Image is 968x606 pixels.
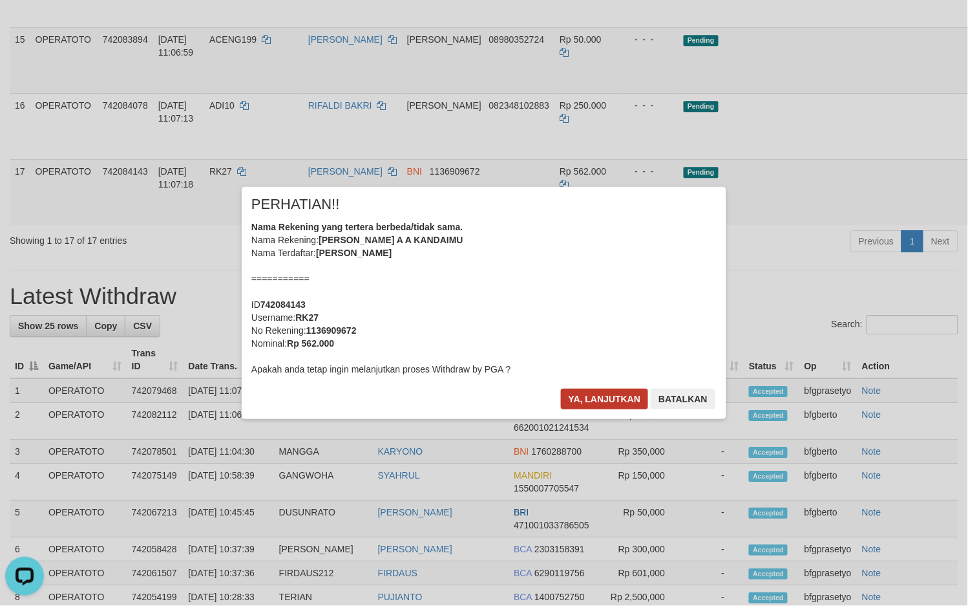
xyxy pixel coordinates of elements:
[251,198,340,211] span: PERHATIAN!!
[5,5,44,44] button: Open LiveChat chat widget
[561,389,649,409] button: Ya, lanjutkan
[251,222,463,232] b: Nama Rekening yang tertera berbeda/tidak sama.
[251,221,717,376] div: Nama Rekening: Nama Terdaftar: =========== ID Username: No Rekening: Nominal: Apakah anda tetap i...
[319,235,463,245] b: [PERSON_NAME] A A KANDAIMU
[651,389,715,409] button: Batalkan
[287,338,334,349] b: Rp 562.000
[295,312,319,323] b: RK27
[306,325,357,336] b: 1136909672
[260,299,306,310] b: 742084143
[316,248,392,258] b: [PERSON_NAME]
